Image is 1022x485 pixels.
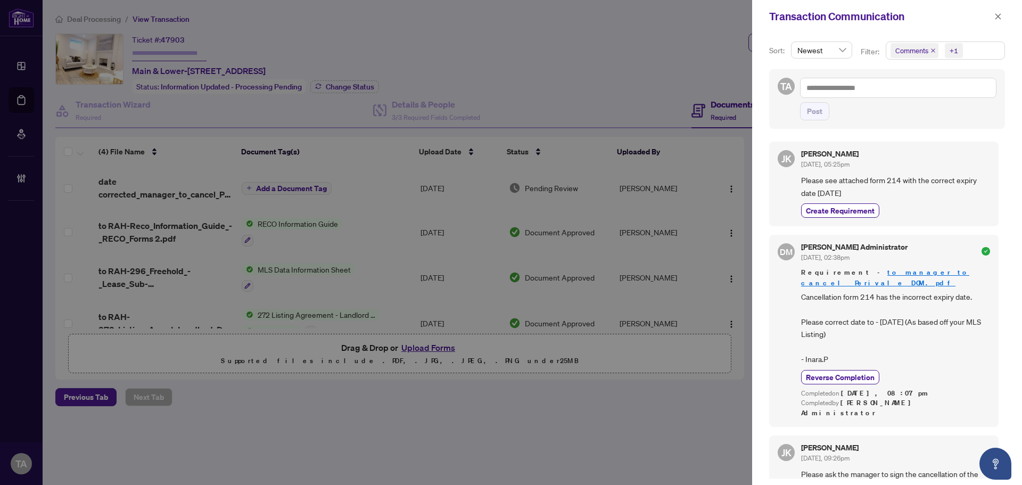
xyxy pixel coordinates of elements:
h5: [PERSON_NAME] Administrator [801,243,908,251]
span: [PERSON_NAME] Administrator [801,398,917,417]
div: +1 [950,45,958,56]
span: Cancellation form 214 has the incorrect expiry date. Please correct date to - [DATE] (As based of... [801,291,990,365]
button: Post [800,102,829,120]
span: [DATE], 09:26pm [801,454,850,462]
span: TA [780,79,792,94]
h5: [PERSON_NAME] [801,150,859,158]
div: Completed by [801,398,990,418]
span: Newest [797,42,846,58]
span: [DATE], 05:25pm [801,160,850,168]
div: Completed on [801,389,990,399]
span: JK [781,151,792,166]
span: Comments [895,45,928,56]
p: Sort: [769,45,787,56]
span: [DATE], 02:38pm [801,253,850,261]
span: JK [781,445,792,460]
span: close [930,48,936,53]
h5: [PERSON_NAME] [801,444,859,451]
button: Create Requirement [801,203,879,218]
button: Reverse Completion [801,370,879,384]
span: Reverse Completion [806,372,875,383]
span: [DATE], 08:07pm [841,389,929,398]
span: Create Requirement [806,205,875,216]
span: close [994,13,1002,20]
span: Please see attached form 214 with the correct expiry date [DATE] [801,174,990,199]
span: check-circle [982,247,990,256]
span: Requirement - [801,267,990,289]
span: DM [780,245,793,258]
span: Comments [891,43,938,58]
div: Transaction Communication [769,9,991,24]
button: Open asap [979,448,1011,480]
p: Filter: [861,46,881,57]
